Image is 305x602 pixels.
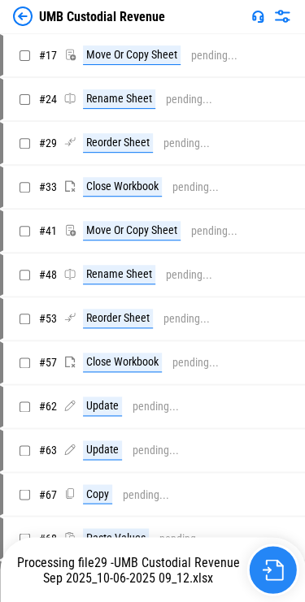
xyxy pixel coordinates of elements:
[172,181,219,193] div: pending...
[133,444,179,457] div: pending...
[83,45,181,65] div: Move Or Copy Sheet
[39,49,57,62] span: # 17
[39,136,57,149] span: # 29
[39,224,57,237] span: # 41
[83,484,112,504] div: Copy
[83,89,155,109] div: Rename Sheet
[163,313,210,325] div: pending...
[39,9,165,24] div: UMB Custodial Revenue
[83,396,122,416] div: Update
[166,93,212,106] div: pending...
[83,528,149,548] div: Paste Values
[39,444,57,457] span: # 63
[163,137,210,149] div: pending...
[39,400,57,413] span: # 62
[133,401,179,413] div: pending...
[83,265,155,284] div: Rename Sheet
[251,10,264,23] img: Support
[262,559,283,580] img: Go to file
[83,177,162,197] div: Close Workbook
[123,488,169,500] div: pending...
[39,487,57,500] span: # 67
[172,357,219,369] div: pending...
[39,268,57,281] span: # 48
[39,93,57,106] span: # 24
[83,133,153,153] div: Reorder Sheet
[13,6,33,26] img: Back
[83,309,153,328] div: Reorder Sheet
[191,225,237,237] div: pending...
[166,269,212,281] div: pending...
[43,554,240,585] span: 29 -UMB Custodial Revenue Sep 2025_10-06-2025 09_12.xlsx
[39,312,57,325] span: # 53
[83,221,181,240] div: Move Or Copy Sheet
[39,356,57,369] span: # 57
[39,531,57,544] span: # 68
[39,180,57,193] span: # 33
[159,532,206,544] div: pending...
[83,440,122,460] div: Update
[191,50,237,62] div: pending...
[10,554,246,585] div: Processing file
[83,353,162,372] div: Close Workbook
[272,6,292,26] img: Settings menu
